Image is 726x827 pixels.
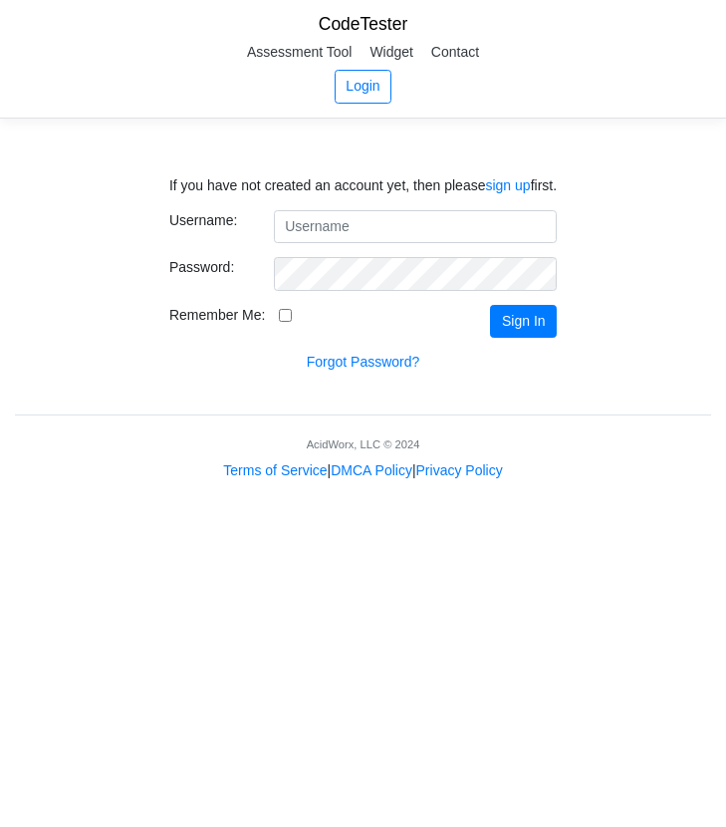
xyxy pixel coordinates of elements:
a: CodeTester [319,14,408,34]
a: sign up [485,177,530,193]
label: Password: [154,257,259,284]
a: Contact [424,37,486,67]
a: Terms of Service [223,462,327,478]
button: Sign In [490,305,557,339]
label: Username: [154,210,259,237]
a: Privacy Policy [416,462,503,478]
a: DMCA Policy [331,462,412,478]
label: Remember Me: [169,305,265,326]
a: Forgot Password? [307,354,420,370]
a: Assessment Tool [240,37,360,67]
div: | | [223,460,502,481]
div: AcidWorx, LLC © 2024 [307,436,420,453]
a: Widget [363,37,420,67]
p: If you have not created an account yet, then please first. [169,175,557,196]
a: Login [335,70,391,104]
input: Username [274,210,557,244]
